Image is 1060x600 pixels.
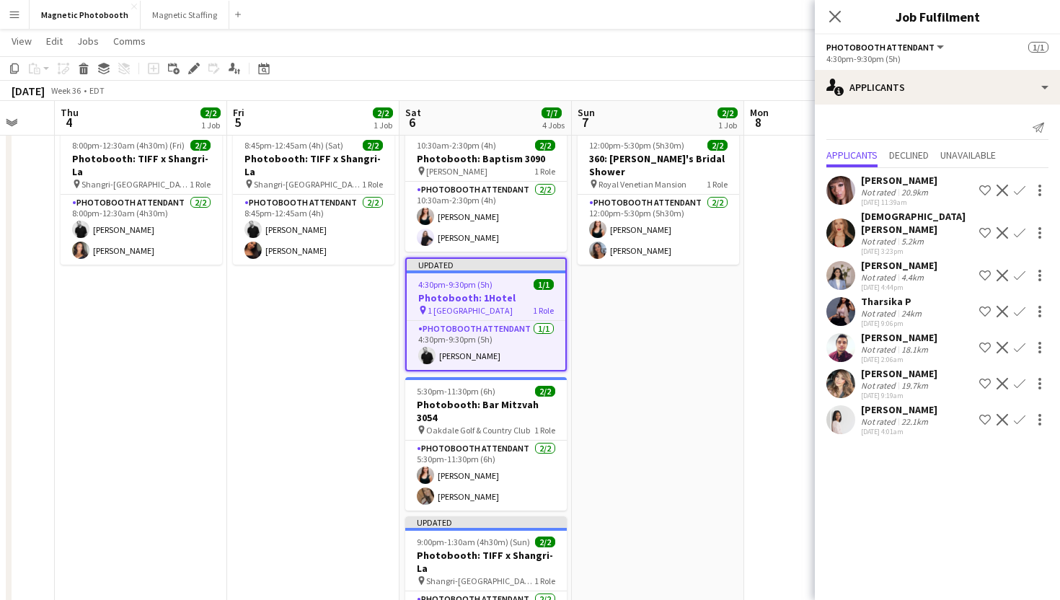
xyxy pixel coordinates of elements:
[898,416,931,427] div: 22.1km
[534,575,555,586] span: 1 Role
[861,236,898,247] div: Not rated
[861,427,937,436] div: [DATE] 4:01am
[405,257,567,371] app-job-card: Updated4:30pm-9:30pm (5h)1/1Photobooth: 1Hotel 1 [GEOGRAPHIC_DATA]1 RolePhotobooth Attendant1/14:...
[861,367,937,380] div: [PERSON_NAME]
[40,32,69,50] a: Edit
[233,152,394,178] h3: Photobooth: TIFF x Shangri-La
[898,380,931,391] div: 19.7km
[254,179,362,190] span: Shangri-[GEOGRAPHIC_DATA]
[534,425,555,436] span: 1 Role
[233,106,244,119] span: Fri
[898,236,927,247] div: 5.2km
[405,549,567,575] h3: Photobooth: TIFF x Shangri-La
[861,295,924,308] div: Tharsika P
[861,380,898,391] div: Not rated
[407,259,565,270] div: Updated
[362,179,383,190] span: 1 Role
[405,516,567,528] div: Updated
[889,150,929,160] span: Declined
[77,35,99,48] span: Jobs
[1028,42,1048,53] span: 1/1
[405,377,567,511] app-job-card: 5:30pm-11:30pm (6h)2/2Photobooth: Bar Mitzvah 3054 Oakdale Golf & Country Club1 RolePhotobooth At...
[575,114,595,131] span: 7
[426,575,534,586] span: Shangri-[GEOGRAPHIC_DATA]
[861,403,937,416] div: [PERSON_NAME]
[61,195,222,265] app-card-role: Photobooth Attendant2/28:00pm-12:30am (4h30m)[PERSON_NAME][PERSON_NAME]
[535,386,555,397] span: 2/2
[861,344,898,355] div: Not rated
[407,291,565,304] h3: Photobooth: 1Hotel
[535,537,555,547] span: 2/2
[898,272,927,283] div: 4.4km
[405,398,567,424] h3: Photobooth: Bar Mitzvah 3054
[861,198,937,207] div: [DATE] 11:39am
[861,283,937,292] div: [DATE] 4:44pm
[826,150,878,160] span: Applicants
[89,85,105,96] div: EDT
[363,140,383,151] span: 2/2
[861,308,898,319] div: Not rated
[231,114,244,131] span: 5
[403,114,421,131] span: 6
[417,386,495,397] span: 5:30pm-11:30pm (6h)
[48,85,84,96] span: Week 36
[542,107,562,118] span: 7/7
[373,107,393,118] span: 2/2
[861,331,937,344] div: [PERSON_NAME]
[374,120,392,131] div: 1 Job
[826,42,946,53] button: Photobooth Attendant
[61,106,79,119] span: Thu
[826,42,935,53] span: Photobooth Attendant
[81,179,190,190] span: Shangri-[GEOGRAPHIC_DATA]
[578,152,739,178] h3: 360: [PERSON_NAME]'s Bridal Shower
[201,120,220,131] div: 1 Job
[898,187,931,198] div: 20.9km
[233,131,394,265] div: 8:45pm-12:45am (4h) (Sat)2/2Photobooth: TIFF x Shangri-La Shangri-[GEOGRAPHIC_DATA]1 RolePhotoboo...
[815,70,1060,105] div: Applicants
[407,321,565,370] app-card-role: Photobooth Attendant1/14:30pm-9:30pm (5h)[PERSON_NAME]
[898,308,924,319] div: 24km
[940,150,996,160] span: Unavailable
[861,355,937,364] div: [DATE] 2:06am
[717,107,738,118] span: 2/2
[542,120,565,131] div: 4 Jobs
[861,416,898,427] div: Not rated
[405,106,421,119] span: Sat
[578,131,739,265] app-job-card: 12:00pm-5:30pm (5h30m)2/2360: [PERSON_NAME]'s Bridal Shower Royal Venetian Mansion1 RolePhotoboot...
[405,131,567,252] app-job-card: 10:30am-2:30pm (4h)2/2Photobooth: Baptism 3090 [PERSON_NAME]1 RolePhotobooth Attendant2/210:30am-...
[61,131,222,265] app-job-card: 8:00pm-12:30am (4h30m) (Fri)2/2Photobooth: TIFF x Shangri-La Shangri-[GEOGRAPHIC_DATA]1 RolePhoto...
[861,247,973,256] div: [DATE] 3:23pm
[190,140,211,151] span: 2/2
[30,1,141,29] button: Magnetic Photobooth
[578,106,595,119] span: Sun
[418,279,493,290] span: 4:30pm-9:30pm (5h)
[6,32,37,50] a: View
[534,279,554,290] span: 1/1
[405,441,567,511] app-card-role: Photobooth Attendant2/25:30pm-11:30pm (6h)[PERSON_NAME][PERSON_NAME]
[61,152,222,178] h3: Photobooth: TIFF x Shangri-La
[898,344,931,355] div: 18.1km
[861,174,937,187] div: [PERSON_NAME]
[405,182,567,252] app-card-role: Photobooth Attendant2/210:30am-2:30pm (4h)[PERSON_NAME][PERSON_NAME]
[244,140,343,151] span: 8:45pm-12:45am (4h) (Sat)
[12,35,32,48] span: View
[861,259,937,272] div: [PERSON_NAME]
[534,166,555,177] span: 1 Role
[426,425,530,436] span: Oakdale Golf & Country Club
[200,107,221,118] span: 2/2
[58,114,79,131] span: 4
[861,210,973,236] div: [DEMOGRAPHIC_DATA][PERSON_NAME]
[426,166,487,177] span: [PERSON_NAME]
[578,195,739,265] app-card-role: Photobooth Attendant2/212:00pm-5:30pm (5h30m)[PERSON_NAME][PERSON_NAME]
[190,179,211,190] span: 1 Role
[748,114,769,131] span: 8
[417,140,496,151] span: 10:30am-2:30pm (4h)
[718,120,737,131] div: 1 Job
[113,35,146,48] span: Comms
[405,152,567,165] h3: Photobooth: Baptism 3090
[141,1,229,29] button: Magnetic Staffing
